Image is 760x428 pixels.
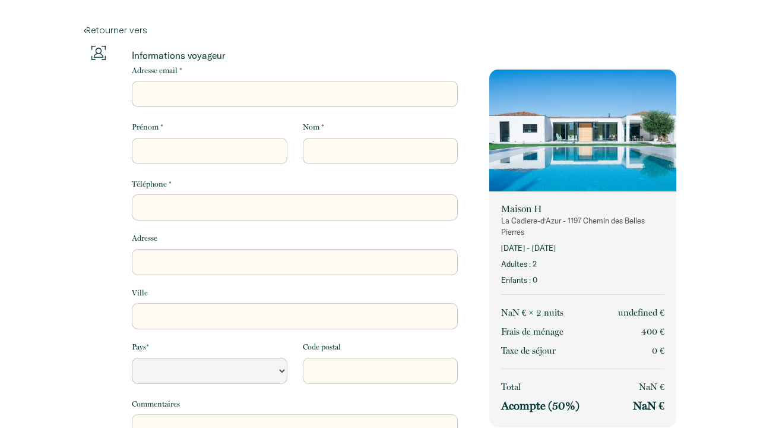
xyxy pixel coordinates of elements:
p: 0 € [652,344,664,358]
a: Retourner vers [84,24,676,37]
label: Code postal [303,341,341,353]
p: NaN € [633,399,664,413]
span: NaN € [639,382,664,392]
p: Informations voyageur [132,49,458,61]
p: 400 € [641,325,664,339]
img: rental-image [489,70,676,194]
label: Prénom * [132,121,163,133]
label: Ville [132,287,148,299]
p: undefined € [618,306,664,320]
span: s [560,307,563,318]
p: [DATE] - [DATE] [501,243,664,254]
label: Nom * [303,121,324,133]
img: guests-info [91,46,106,60]
p: Enfants : 0 [501,275,664,286]
p: Taxe de séjour [501,344,556,358]
label: Adresse email * [132,65,182,77]
select: Default select example [132,358,287,384]
label: Pays [132,341,149,353]
p: NaN € × 2 nuit [501,306,563,320]
p: La Cadière-d'Azur - 1197 Chemin des Belles Pierres [501,215,664,238]
p: Frais de ménage [501,325,563,339]
p: Adultes : 2 [501,259,664,270]
label: Téléphone * [132,178,172,190]
span: Total [501,382,521,392]
label: Adresse [132,232,157,244]
p: Acompte (50%) [501,399,579,413]
p: Maison H [501,203,664,215]
label: Commentaires [132,398,180,410]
